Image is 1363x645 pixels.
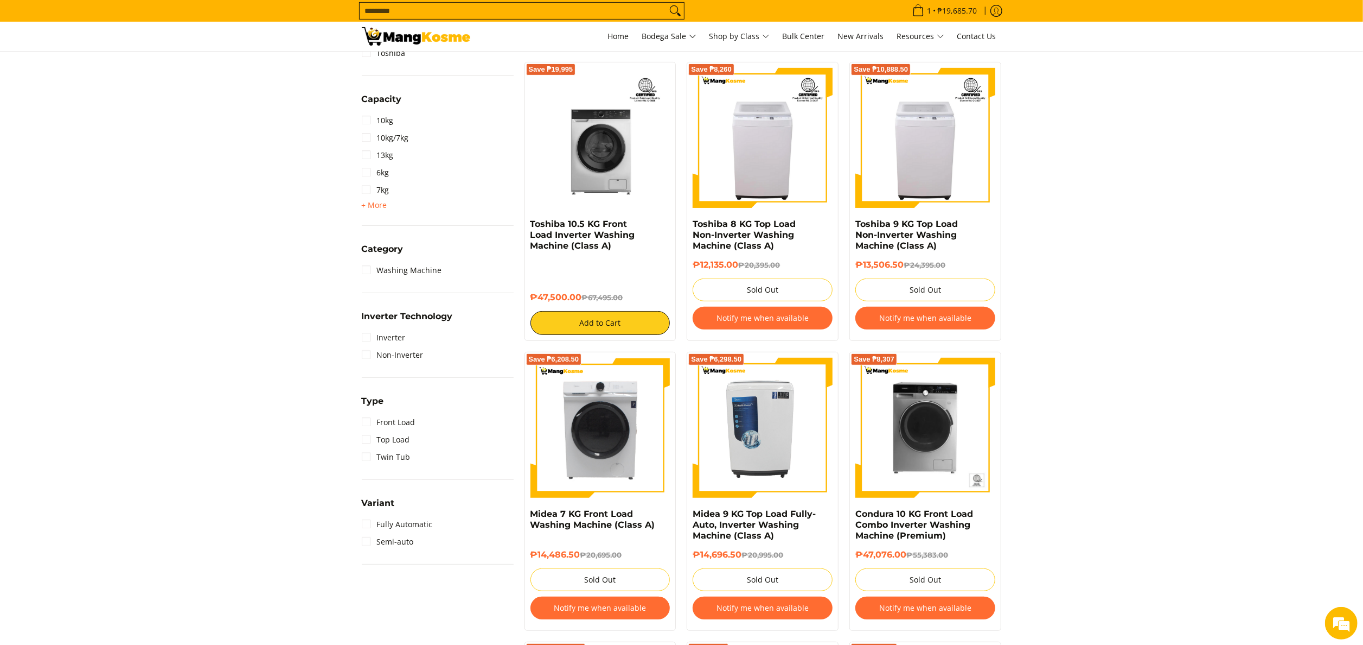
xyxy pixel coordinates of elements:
[362,245,404,262] summary: Open
[693,260,833,270] h6: ₱12,135.00
[178,5,204,31] div: Minimize live chat window
[957,31,996,41] span: Contact Us
[481,22,1002,51] nav: Main Menu
[362,147,394,164] a: 13kg
[855,597,995,619] button: Notify me when available
[854,66,908,73] span: Save ₱10,888.50
[362,397,384,406] span: Type
[362,245,404,254] span: Category
[530,68,670,208] img: Toshiba 10.5 KG Front Load Inverter Washing Machine (Class A)
[362,181,389,199] a: 7kg
[362,414,415,431] a: Front Load
[603,22,635,51] a: Home
[582,293,623,302] del: ₱67,495.00
[5,296,207,334] textarea: Type your message and hit 'Enter'
[362,312,453,329] summary: Open
[530,549,670,560] h6: ₱14,486.50
[854,356,894,363] span: Save ₱8,307
[529,356,579,363] span: Save ₱6,208.50
[936,7,979,15] span: ₱19,685.70
[530,311,670,335] button: Add to Cart
[693,549,833,560] h6: ₱14,696.50
[693,358,833,498] img: Midea 9 KG Top Load Fully-Auto, Inverter Washing Machine (Class A)
[63,137,150,246] span: We're online!
[904,261,945,269] del: ₱24,395.00
[362,431,410,448] a: Top Load
[362,262,442,279] a: Washing Machine
[693,597,833,619] button: Notify me when available
[362,201,387,210] span: + More
[530,597,670,619] button: Notify me when available
[926,7,933,15] span: 1
[530,358,670,498] img: Midea 7 KG Front Load Washing Machine (Class A)
[777,22,830,51] a: Bulk Center
[362,129,409,147] a: 10kg/7kg
[362,346,424,364] a: Non-Inverter
[855,509,973,541] a: Condura 10 KG Front Load Combo Inverter Washing Machine (Premium)
[362,199,387,212] summary: Open
[530,292,670,303] h6: ₱47,500.00
[530,568,670,591] button: Sold Out
[855,260,995,270] h6: ₱13,506.50
[855,549,995,560] h6: ₱47,076.00
[897,30,944,43] span: Resources
[362,95,402,104] span: Capacity
[741,551,783,559] del: ₱20,995.00
[362,312,453,321] span: Inverter Technology
[704,22,775,51] a: Shop by Class
[362,516,433,533] a: Fully Automatic
[642,30,696,43] span: Bodega Sale
[362,45,406,62] a: Toshiba
[691,356,741,363] span: Save ₱6,298.50
[855,219,958,251] a: Toshiba 9 KG Top Load Non-Inverter Washing Machine (Class A)
[693,219,796,251] a: Toshiba 8 KG Top Load Non-Inverter Washing Machine (Class A)
[362,112,394,129] a: 10kg
[855,568,995,591] button: Sold Out
[855,307,995,330] button: Notify me when available
[362,448,411,466] a: Twin Tub
[362,329,406,346] a: Inverter
[529,66,573,73] span: Save ₱19,995
[693,307,833,330] button: Notify me when available
[362,164,389,181] a: 6kg
[362,499,395,508] span: Variant
[362,533,414,551] a: Semi-auto
[667,3,684,19] button: Search
[855,68,995,208] img: Toshiba 9 KG Top Load Non-Inverter Washing Machine (Class A)
[362,397,384,414] summary: Open
[892,22,950,51] a: Resources
[56,61,182,75] div: Chat with us now
[362,27,470,46] img: Washing Machines l Mang Kosme: Home Appliances Warehouse Sale Partner
[833,22,890,51] a: New Arrivals
[909,5,981,17] span: •
[362,95,402,112] summary: Open
[838,31,884,41] span: New Arrivals
[952,22,1002,51] a: Contact Us
[691,66,732,73] span: Save ₱8,260
[783,31,825,41] span: Bulk Center
[693,68,833,208] img: Toshiba 8 KG Top Load Non-Inverter Washing Machine (Class A)
[362,499,395,516] summary: Open
[693,568,833,591] button: Sold Out
[693,279,833,301] button: Sold Out
[906,551,948,559] del: ₱55,383.00
[637,22,702,51] a: Bodega Sale
[693,509,816,541] a: Midea 9 KG Top Load Fully-Auto, Inverter Washing Machine (Class A)
[608,31,629,41] span: Home
[530,219,635,251] a: Toshiba 10.5 KG Front Load Inverter Washing Machine (Class A)
[855,279,995,301] button: Sold Out
[855,358,995,498] img: Condura 10 KG Front Load Combo Inverter Washing Machine (Premium)
[709,30,770,43] span: Shop by Class
[530,509,655,530] a: Midea 7 KG Front Load Washing Machine (Class A)
[738,261,780,269] del: ₱20,395.00
[580,551,622,559] del: ₱20,695.00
